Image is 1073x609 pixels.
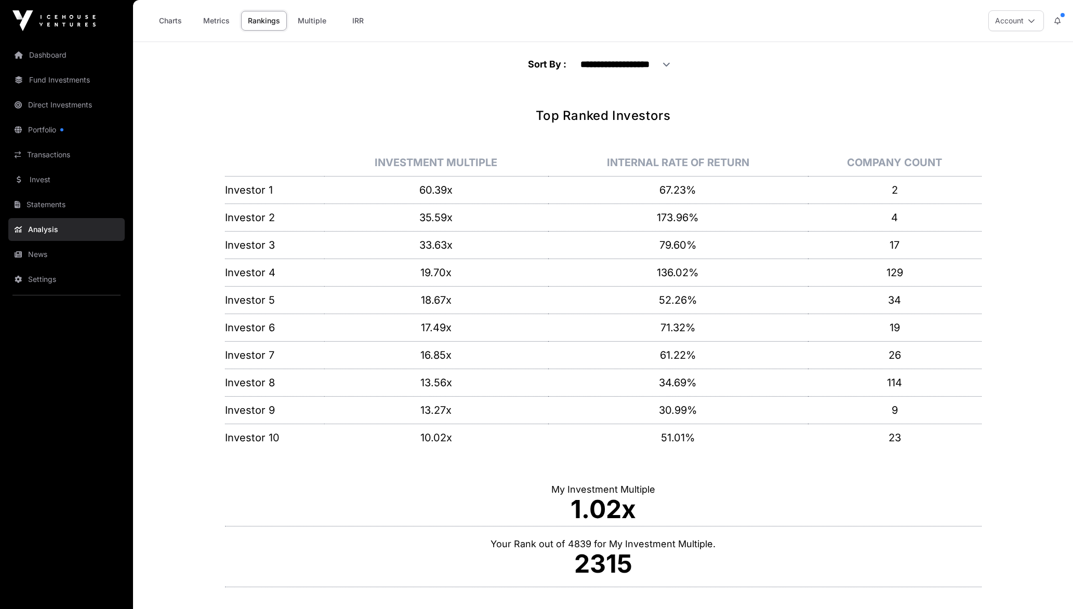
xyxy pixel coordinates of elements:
a: Dashboard [8,44,125,66]
p: 1.02x [225,497,982,522]
p: 23 [808,430,982,445]
p: 51.01% [548,430,808,445]
p: 67.23% [548,183,808,197]
p: 13.27x [324,403,548,417]
th: Internal Rate of Return [548,149,808,177]
a: Rankings [241,11,287,31]
p: 60.39x [324,183,548,197]
h1: Top Ranked Investors [225,107,982,124]
a: News [8,243,125,266]
a: Fund Investments [8,69,125,91]
iframe: Chat Widget [1021,559,1073,609]
a: Invest [8,168,125,191]
p: 16.85x [324,348,548,362]
p: 34 [808,293,982,307]
a: Charts [150,11,191,31]
p: 136.02% [548,265,808,280]
th: Investment Multiple [324,149,548,177]
a: Portfolio [8,118,125,141]
p: Investor 8 [225,375,325,390]
p: Sort By : [528,57,566,72]
p: 61.22% [548,348,808,362]
p: 173.96% [548,210,808,225]
a: Settings [8,268,125,291]
p: 9 [808,403,982,417]
p: 17 [808,238,982,252]
th: Company Count [808,149,982,177]
p: 17.49x [324,320,548,335]
p: 10.02x [324,430,548,445]
p: 2315 [225,551,982,576]
a: Statements [8,193,125,216]
p: 33.63x [324,238,548,252]
a: Transactions [8,143,125,166]
p: 2 [808,183,982,197]
p: Investor 2 [225,210,325,225]
p: 19.70x [324,265,548,280]
a: Analysis [8,218,125,241]
p: 35.59x [324,210,548,225]
p: Investor 5 [225,293,325,307]
p: 18.67x [324,293,548,307]
p: 52.26% [548,293,808,307]
p: 79.60% [548,238,808,252]
img: Icehouse Ventures Logo [12,10,96,31]
p: 114 [808,375,982,390]
a: Direct Investments [8,93,125,116]
p: 26 [808,348,982,362]
a: Metrics [195,11,237,31]
p: Investor 9 [225,403,325,417]
p: 129 [808,265,982,280]
a: IRR [337,11,379,31]
p: 71.32% [548,320,808,335]
p: Investor 4 [225,265,325,280]
p: Investor 7 [225,348,325,362]
a: Multiple [291,11,333,31]
p: Investor 1 [225,183,325,197]
p: My Investment Multiple [225,482,982,497]
p: 19 [808,320,982,335]
p: 13.56x [324,375,548,390]
button: Account [988,10,1044,31]
p: Investor 6 [225,320,325,335]
p: Your Rank out of 4839 for My Investment Multiple. [225,537,982,551]
p: Investor 10 [225,430,325,445]
p: 4 [808,210,982,225]
p: Investor 3 [225,238,325,252]
p: 34.69% [548,375,808,390]
p: 30.99% [548,403,808,417]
